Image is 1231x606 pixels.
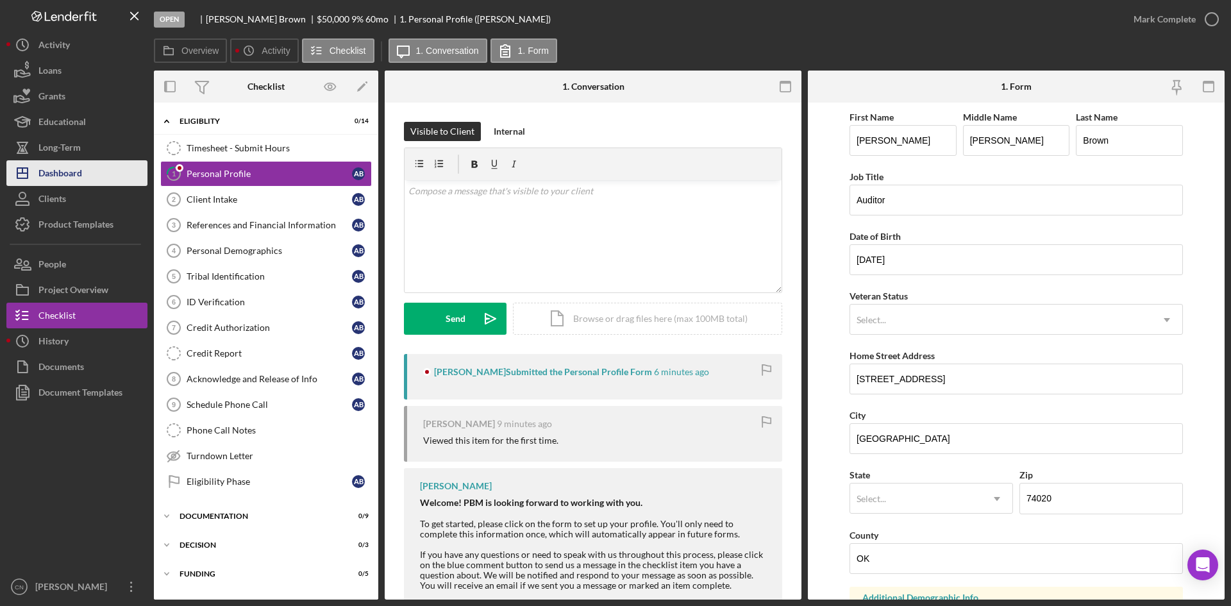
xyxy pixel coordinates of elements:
div: A B [352,244,365,257]
tspan: 4 [172,247,176,255]
div: A B [352,167,365,180]
div: Activity [38,32,70,61]
div: 0 / 14 [346,117,369,125]
div: [PERSON_NAME] Brown [206,14,317,24]
time: 2025-10-06 13:02 [654,367,709,377]
div: Personal Profile [187,169,352,179]
a: 5Tribal IdentificationAB [160,264,372,289]
div: 1. Personal Profile ([PERSON_NAME]) [399,14,551,24]
div: A B [352,270,365,283]
button: CN[PERSON_NAME] [6,574,147,600]
div: 9 % [351,14,364,24]
button: Activity [6,32,147,58]
tspan: 1 [172,169,176,178]
button: Product Templates [6,212,147,237]
div: [PERSON_NAME] [420,481,492,491]
button: Dashboard [6,160,147,186]
label: Job Title [850,171,883,182]
tspan: 8 [172,375,176,383]
button: People [6,251,147,277]
a: Timesheet - Submit Hours [160,135,372,161]
div: A B [352,475,365,488]
label: Home Street Address [850,350,935,361]
div: Schedule Phone Call [187,400,352,410]
label: 1. Form [518,46,549,56]
button: Activity [230,38,298,63]
tspan: 5 [172,273,176,280]
div: Documentation [180,512,337,520]
div: 1. Conversation [562,81,624,92]
div: ID Verification [187,297,352,307]
tspan: 9 [172,401,176,408]
label: County [850,530,878,541]
label: Activity [262,46,290,56]
div: A B [352,347,365,360]
div: Send [446,303,465,335]
div: Turndown Letter [187,451,371,461]
button: Document Templates [6,380,147,405]
button: Grants [6,83,147,109]
a: 4Personal DemographicsAB [160,238,372,264]
div: A B [352,321,365,334]
button: Overview [154,38,227,63]
button: 1. Conversation [389,38,487,63]
div: Additional Demographic Info [862,593,1170,603]
div: Timesheet - Submit Hours [187,143,371,153]
div: References and Financial Information [187,220,352,230]
div: Eligibility Phase [187,476,352,487]
button: Internal [487,122,532,141]
label: Overview [181,46,219,56]
div: Eligiblity [180,117,337,125]
div: Checklist [247,81,285,92]
label: Last Name [1076,112,1118,122]
div: A B [352,398,365,411]
div: Internal [494,122,525,141]
button: History [6,328,147,354]
div: 0 / 3 [346,541,369,549]
div: 0 / 9 [346,512,369,520]
div: Clients [38,186,66,215]
div: 60 mo [365,14,389,24]
label: 1. Conversation [416,46,479,56]
a: 6ID VerificationAB [160,289,372,315]
div: A B [352,296,365,308]
div: Client Intake [187,194,352,205]
tspan: 7 [172,324,176,332]
a: 9Schedule Phone CallAB [160,392,372,417]
tspan: 3 [172,221,176,229]
div: Checklist [38,303,76,332]
div: 1. Form [1001,81,1032,92]
button: Loans [6,58,147,83]
button: Long-Term [6,135,147,160]
label: Middle Name [963,112,1017,122]
a: Project Overview [6,277,147,303]
label: Zip [1019,469,1033,480]
div: Decision [180,541,337,549]
div: Credit Authorization [187,323,352,333]
strong: Welcome! PBM is looking forward to working with you. [420,497,642,508]
time: 2025-10-06 12:59 [497,419,552,429]
button: Mark Complete [1121,6,1225,32]
a: Phone Call Notes [160,417,372,443]
button: Visible to Client [404,122,481,141]
button: Checklist [6,303,147,328]
div: Open Intercom Messenger [1187,550,1218,580]
div: Project Overview [38,277,108,306]
div: Visible to Client [410,122,474,141]
div: Educational [38,109,86,138]
div: Product Templates [38,212,113,240]
div: 0 / 5 [346,570,369,578]
label: Checklist [330,46,366,56]
a: 2Client IntakeAB [160,187,372,212]
div: Open [154,12,185,28]
button: Clients [6,186,147,212]
button: Educational [6,109,147,135]
a: 1Personal ProfileAB [160,161,372,187]
button: Documents [6,354,147,380]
